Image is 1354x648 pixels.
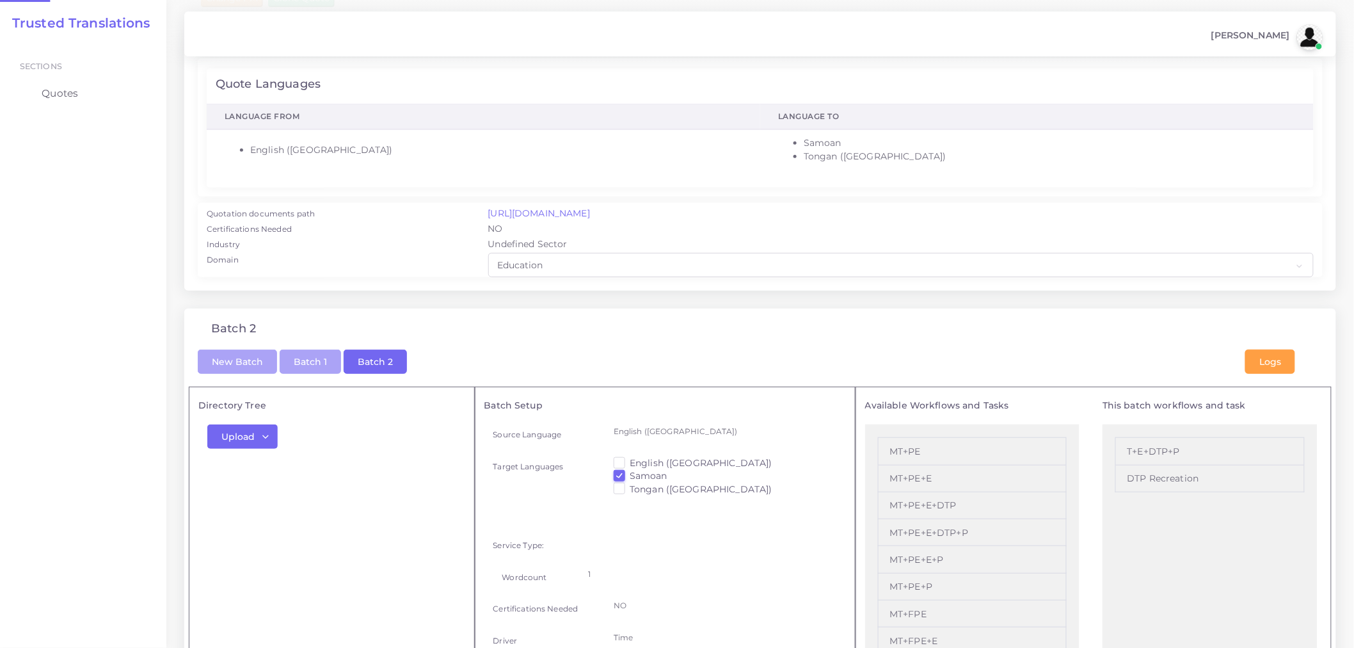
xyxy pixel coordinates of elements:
[878,546,1067,573] li: MT+PE+E+P
[198,355,277,367] a: New Batch
[207,239,240,250] label: Industry
[1205,24,1327,50] a: [PERSON_NAME]avatar
[878,574,1067,601] li: MT+PE+P
[493,635,518,646] label: Driver
[493,461,564,472] label: Target Languages
[198,350,277,374] button: New Batch
[42,86,78,101] span: Quotes
[1245,350,1295,374] button: Logs
[588,567,828,581] p: 1
[1211,31,1290,40] span: [PERSON_NAME]
[865,400,1080,411] h5: Available Workflows and Tasks
[614,631,837,644] p: Time
[1103,400,1318,411] h5: This batch workflows and task
[344,350,407,374] button: Batch 2
[207,223,292,235] label: Certifications Needed
[3,15,150,31] a: Trusted Translations
[344,355,407,367] a: Batch 2
[614,425,837,438] p: English ([GEOGRAPHIC_DATA])
[1115,466,1305,492] li: DTP Recreation
[207,104,760,130] th: Language From
[804,136,1296,150] li: Samoan
[207,208,315,220] label: Quotation documents path
[216,77,321,92] h4: Quote Languages
[630,483,772,496] label: Tongan ([GEOGRAPHIC_DATA])
[207,425,278,449] button: Upload
[1259,356,1281,368] span: Logs
[878,601,1067,628] li: MT+FPE
[1115,437,1305,465] li: T+E+DTP+P
[250,143,742,157] li: English ([GEOGRAPHIC_DATA])
[211,322,256,336] h4: Batch 2
[280,350,341,374] button: Batch 1
[1297,24,1323,50] img: avatar
[479,238,1323,253] div: Undefined Sector
[878,492,1067,519] li: MT+PE+E+DTP
[10,80,157,107] a: Quotes
[878,437,1067,465] li: MT+PE
[502,572,547,583] label: Wordcount
[804,150,1296,163] li: Tongan ([GEOGRAPHIC_DATA])
[484,400,846,411] h5: Batch Setup
[493,429,562,440] label: Source Language
[20,61,62,71] span: Sections
[630,457,772,469] label: English ([GEOGRAPHIC_DATA])
[488,207,591,219] a: [URL][DOMAIN_NAME]
[878,466,1067,492] li: MT+PE+E
[760,104,1314,130] th: Language To
[280,355,341,367] a: Batch 1
[630,469,667,482] label: Samoan
[493,540,545,551] label: Service Type:
[207,254,239,266] label: Domain
[493,603,578,614] label: Certifications Needed
[198,400,465,411] h5: Directory Tree
[614,599,837,612] p: NO
[479,222,1323,238] div: NO
[878,519,1067,546] li: MT+PE+E+DTP+P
